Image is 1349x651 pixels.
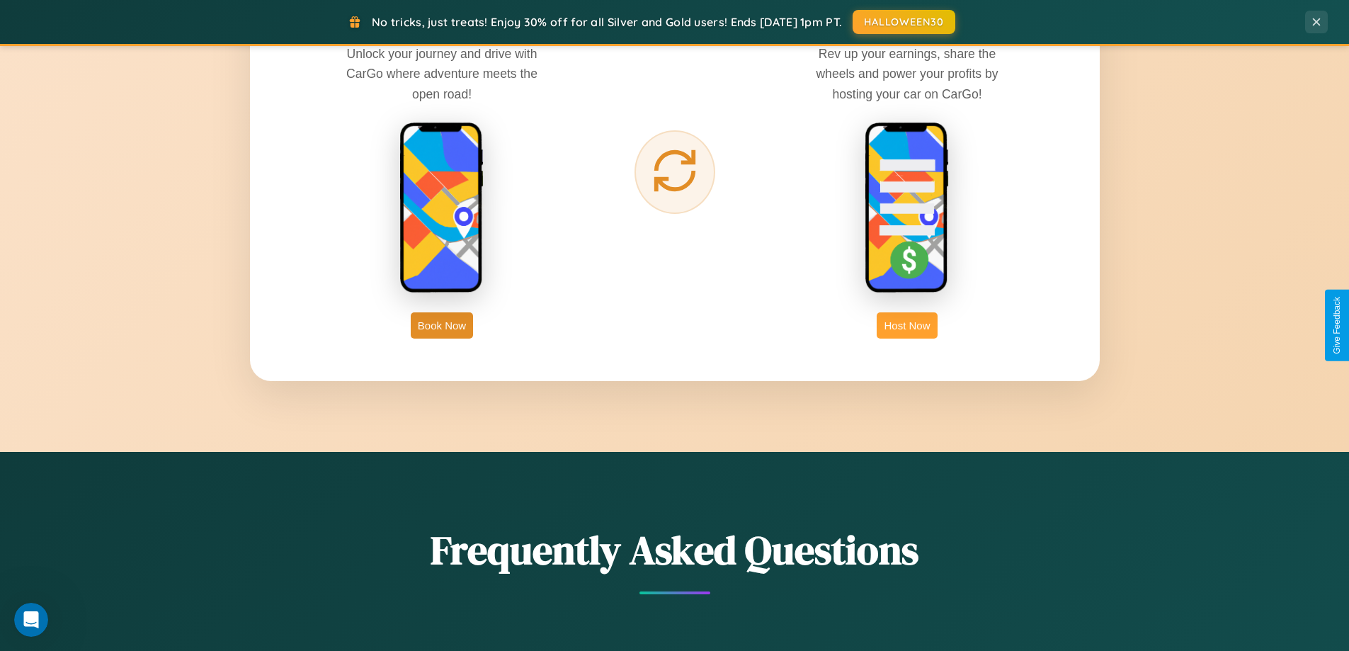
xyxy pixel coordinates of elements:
[411,312,473,339] button: Book Now
[14,603,48,637] iframe: Intercom live chat
[250,523,1100,577] h2: Frequently Asked Questions
[336,44,548,103] p: Unlock your journey and drive with CarGo where adventure meets the open road!
[1332,297,1342,354] div: Give Feedback
[853,10,955,34] button: HALLOWEEN30
[399,122,484,295] img: rent phone
[801,44,1013,103] p: Rev up your earnings, share the wheels and power your profits by hosting your car on CarGo!
[372,15,842,29] span: No tricks, just treats! Enjoy 30% off for all Silver and Gold users! Ends [DATE] 1pm PT.
[877,312,937,339] button: Host Now
[865,122,950,295] img: host phone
